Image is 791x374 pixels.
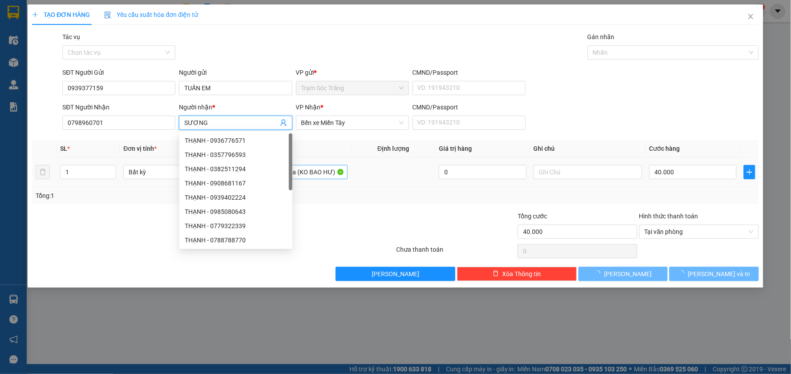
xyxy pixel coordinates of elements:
div: SĐT Người Nhận [62,102,175,112]
div: THẠNH - 0779322339 [179,219,292,233]
span: Bất kỳ [129,165,227,179]
span: [PERSON_NAME] [604,269,652,279]
div: CMND/Passport [413,102,526,112]
button: [PERSON_NAME] [579,267,668,281]
span: Trạm Sóc Trăng [301,81,404,95]
div: VP gửi [296,68,409,77]
span: Đơn vị tính [123,145,157,152]
span: VP Nhận [296,104,321,111]
div: THẠNH - 0936776571 [185,136,287,145]
input: Ghi Chú [534,165,642,179]
input: 0 [439,165,527,179]
button: [PERSON_NAME] [336,267,455,281]
div: Chưa thanh toán [395,245,517,260]
span: Trạm Sóc Trăng [9,55,97,88]
button: delete [36,165,50,179]
span: TẠO ĐƠN HÀNG [32,11,90,18]
span: [PERSON_NAME] [372,269,419,279]
div: CMND/Passport [413,68,526,77]
span: Cước hàng [649,145,680,152]
span: Yêu cầu xuất hóa đơn điện tử [104,11,198,18]
div: THẠNH - 0908681167 [179,176,292,190]
span: Định lượng [377,145,409,152]
div: THẠNH - 0382511294 [179,162,292,176]
span: Xóa Thông tin [503,269,541,279]
div: THẠNH - 0788788770 [179,233,292,247]
div: THẠNH - 0939402224 [185,193,287,202]
span: user-add [280,119,287,126]
div: SĐT Người Gửi [62,68,175,77]
th: Ghi chú [530,140,646,157]
span: loading [678,270,688,277]
button: [PERSON_NAME] và In [669,267,759,281]
span: delete [493,270,499,277]
button: plus [744,165,755,179]
span: [PERSON_NAME] và In [688,269,750,279]
strong: XE KHÁCH MỸ DUYÊN [74,8,166,18]
div: THẠNH - 0357796593 [185,150,287,160]
div: THẠNH - 0985080643 [185,207,287,217]
span: Giá trị hàng [439,145,472,152]
input: VD: Bàn, Ghế [239,165,348,179]
span: Tổng cước [518,213,547,220]
span: TP.HCM -SÓC TRĂNG [85,22,148,28]
div: Người gửi [179,68,292,77]
div: THẠNH - 0357796593 [179,148,292,162]
button: Close [738,4,763,29]
div: THẠNH - 0788788770 [185,235,287,245]
span: close [747,13,754,20]
div: THẠNH - 0936776571 [179,133,292,148]
div: THẠNH - 0985080643 [179,205,292,219]
span: plus [744,169,754,176]
label: Hình thức thanh toán [639,213,698,220]
span: SL [60,145,67,152]
span: loading [594,270,604,277]
div: THẠNH - 0939402224 [179,190,292,205]
div: THẠNH - 0382511294 [185,164,287,174]
span: Tại văn phòng [645,225,754,238]
strong: PHIẾU GỬI HÀNG [84,31,156,40]
span: Gửi: [9,55,97,88]
button: deleteXóa Thông tin [457,267,577,281]
div: THẠNH - 0779322339 [185,221,287,231]
label: Gán nhãn [588,33,615,40]
img: icon [104,12,111,19]
label: Tác vụ [62,33,80,40]
div: Người nhận [179,102,292,112]
div: THẠNH - 0908681167 [185,178,287,188]
span: Bến xe Miền Tây [301,116,404,129]
span: plus [32,12,38,18]
div: Tổng: 1 [36,191,305,201]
